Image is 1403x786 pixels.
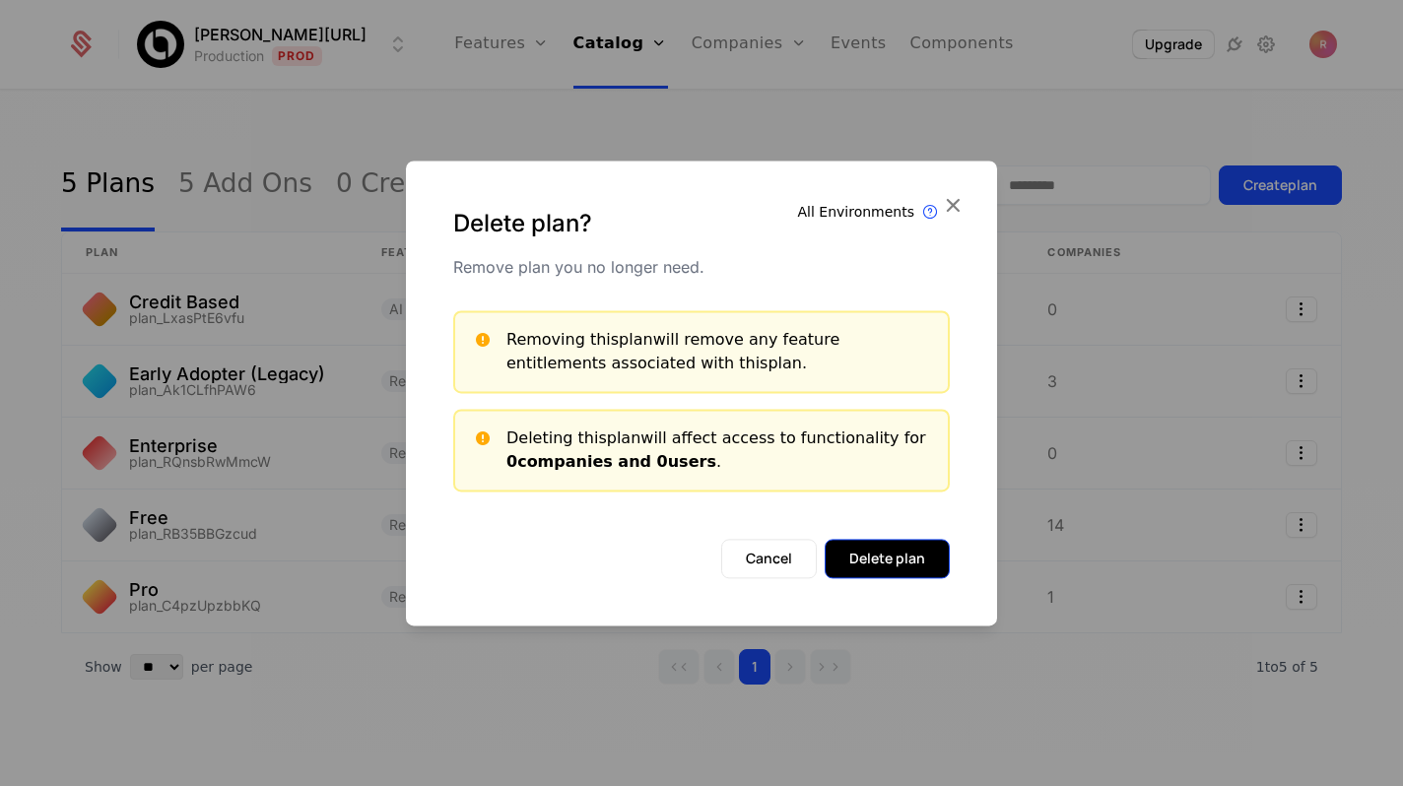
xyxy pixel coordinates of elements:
[453,208,950,239] div: Delete plan?
[506,328,932,375] div: Removing this plan will remove any feature entitlements associated with this plan .
[453,255,950,279] div: Remove plan you no longer need.
[506,426,932,474] div: Deleting this plan will affect access to functionality for .
[798,202,915,222] div: All Environments
[506,452,716,471] b: 0 companies and 0 users
[825,539,950,578] button: Delete plan
[721,539,817,578] button: Cancel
